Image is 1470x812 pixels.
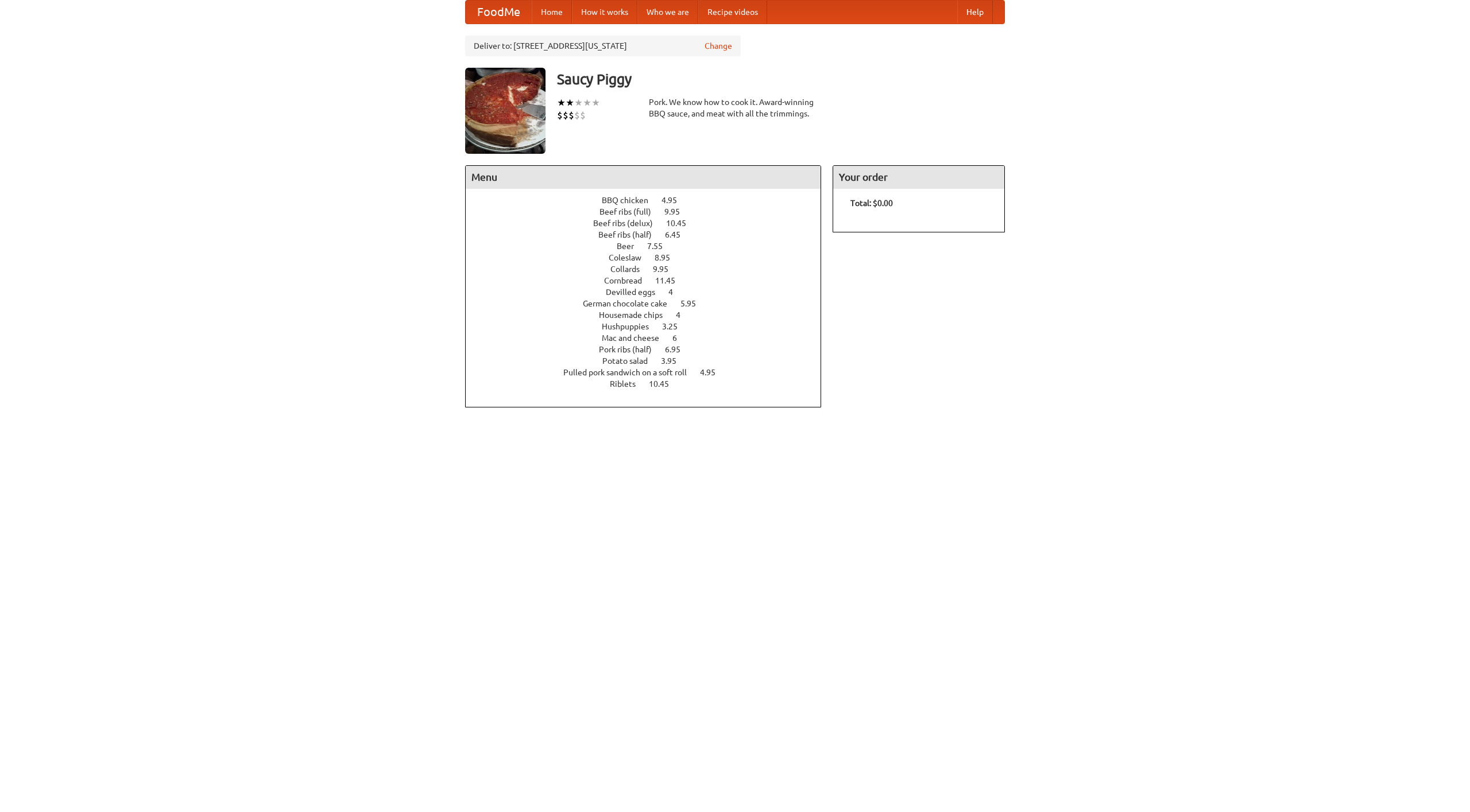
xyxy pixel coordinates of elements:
a: Beef ribs (delux) 10.45 [593,219,707,228]
span: 11.45 [655,276,687,285]
a: Beer 7.55 [617,242,684,251]
span: Hushpuppies [602,322,660,331]
a: Collards 9.95 [610,265,690,274]
span: Collards [610,265,651,274]
span: 4 [676,310,692,320]
li: ★ [557,96,566,109]
li: ★ [574,96,583,109]
span: 6.45 [665,230,692,239]
span: Pulled pork sandwich on a soft roll [563,368,698,377]
a: FoodMe [466,1,532,24]
span: 4.95 [700,368,727,377]
a: Who we are [637,1,698,24]
a: Recipe videos [698,1,767,24]
a: Coleslaw 8.95 [609,253,691,262]
span: 5.95 [680,299,707,308]
img: angular.jpg [465,68,546,154]
a: Pulled pork sandwich on a soft roll 4.95 [563,368,737,377]
span: 4.95 [661,196,688,205]
span: Coleslaw [609,253,653,262]
span: Devilled eggs [606,287,667,297]
h3: Saucy Piggy [557,68,1005,91]
a: Beef ribs (full) 9.95 [599,207,701,216]
a: Beef ribs (half) 6.45 [598,230,702,239]
span: Mac and cheese [602,333,671,343]
a: Pork ribs (half) 6.95 [599,345,702,354]
b: Total: $0.00 [850,199,893,208]
span: Housemade chips [599,310,674,320]
span: 6.95 [665,345,692,354]
a: Mac and cheese 6 [602,333,698,343]
a: Devilled eggs 4 [606,287,694,297]
a: How it works [572,1,637,24]
a: Cornbread 11.45 [604,276,697,285]
li: $ [557,109,563,122]
a: German chocolate cake 5.95 [583,299,717,308]
a: BBQ chicken 4.95 [602,196,698,205]
span: German chocolate cake [583,299,679,308]
span: Cornbread [604,276,653,285]
span: Potato salad [602,356,659,366]
span: 8.95 [655,253,682,262]
span: Pork ribs (half) [599,345,663,354]
span: 10.45 [666,219,698,228]
a: Riblets 10.45 [610,379,690,388]
h4: Your order [833,166,1004,189]
a: Hushpuppies 3.25 [602,322,699,331]
span: Beef ribs (full) [599,207,663,216]
li: $ [568,109,574,122]
span: 9.95 [653,265,680,274]
a: Home [532,1,572,24]
a: Help [957,1,993,24]
li: $ [574,109,580,122]
span: 9.95 [664,207,691,216]
a: Potato salad 3.95 [602,356,698,366]
div: Pork. We know how to cook it. Award-winning BBQ sauce, and meat with all the trimmings. [649,96,821,119]
span: 4 [668,287,684,297]
a: Housemade chips 4 [599,310,702,320]
span: 3.95 [661,356,688,366]
span: Beef ribs (delux) [593,219,664,228]
div: Deliver to: [STREET_ADDRESS][US_STATE] [465,36,741,56]
span: Riblets [610,379,647,388]
span: Beer [617,242,645,251]
span: 3.25 [662,322,689,331]
span: 6 [672,333,688,343]
li: ★ [591,96,600,109]
li: ★ [583,96,591,109]
li: $ [580,109,586,122]
li: $ [563,109,568,122]
span: Beef ribs (half) [598,230,663,239]
span: BBQ chicken [602,196,660,205]
span: 10.45 [649,379,680,388]
a: Change [705,40,732,52]
li: ★ [566,96,574,109]
h4: Menu [466,166,821,189]
span: 7.55 [647,242,674,251]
